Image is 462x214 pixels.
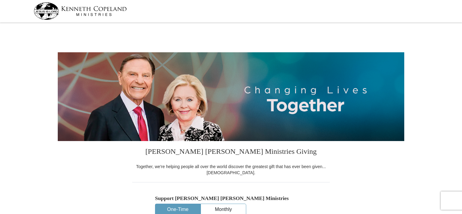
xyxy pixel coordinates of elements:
h5: Support [PERSON_NAME] [PERSON_NAME] Ministries [155,195,307,202]
h3: [PERSON_NAME] [PERSON_NAME] Ministries Giving [132,141,330,164]
div: Together, we're helping people all over the world discover the greatest gift that has ever been g... [132,164,330,176]
img: kcm-header-logo.svg [34,2,127,20]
